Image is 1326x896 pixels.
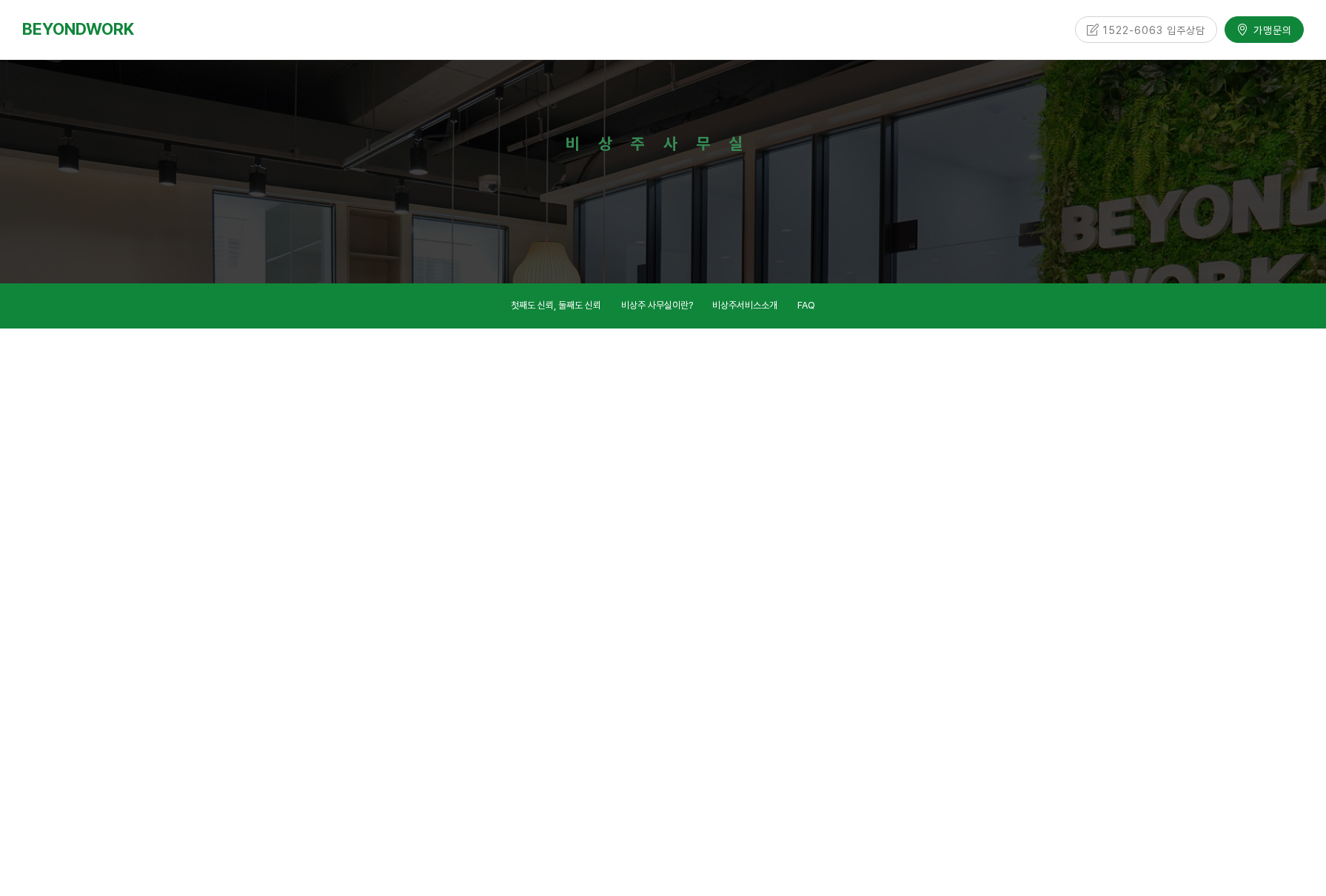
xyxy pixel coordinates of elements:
[797,300,815,311] span: FAQ
[566,134,761,153] strong: 비상주사무실
[511,300,601,311] span: 첫째도 신뢰, 둘째도 신뢰
[621,297,693,317] a: 비상주 사무실이란?
[712,300,777,311] span: 비상주서비스소개
[712,297,777,317] a: 비상주서비스소개
[22,16,134,43] a: BEYONDWORK
[1225,16,1304,41] a: 가맹문의
[511,297,601,317] a: 첫째도 신뢰, 둘째도 신뢰
[1249,21,1292,36] span: 가맹문의
[621,300,693,311] span: 비상주 사무실이란?
[797,297,815,317] a: FAQ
